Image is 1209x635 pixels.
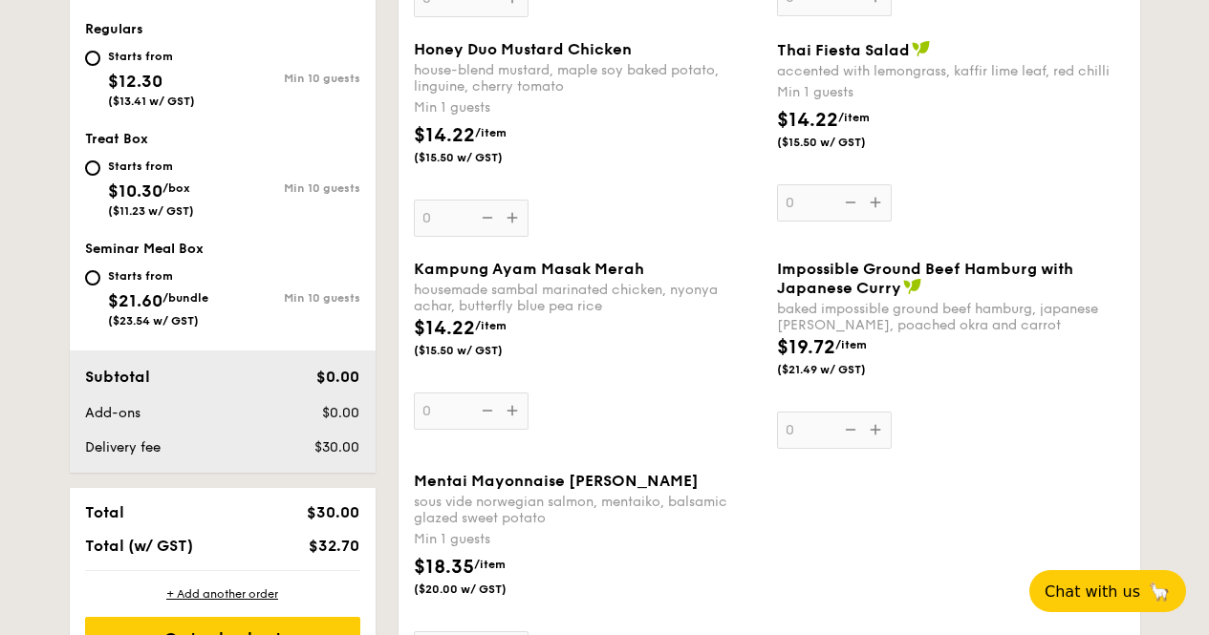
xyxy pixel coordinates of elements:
[85,537,193,555] span: Total (w/ GST)
[777,41,910,59] span: Thai Fiesta Salad
[108,159,194,174] div: Starts from
[85,21,143,37] span: Regulars
[85,586,360,602] div: + Add another order
[85,160,100,176] input: Starts from$10.30/box($11.23 w/ GST)Min 10 guests
[108,49,195,64] div: Starts from
[108,290,162,311] span: $21.60
[108,314,199,328] span: ($23.54 w/ GST)
[414,124,475,147] span: $14.22
[414,62,762,95] div: house-blend mustard, maple soy baked potato, linguine, cherry tomato
[316,368,359,386] span: $0.00
[414,494,762,526] div: sous vide norwegian salmon, mentaiko, balsamic glazed sweet potato
[162,181,190,195] span: /box
[108,204,194,218] span: ($11.23 w/ GST)
[777,336,835,359] span: $19.72
[85,241,204,257] span: Seminar Meal Box
[414,260,644,278] span: Kampung Ayam Masak Merah
[414,530,762,549] div: Min 1 guests
[414,40,632,58] span: Honey Duo Mustard Chicken
[108,180,162,201] span: $10.30
[108,268,208,284] div: Starts from
[414,282,762,314] div: housemade sambal marinated chicken, nyonya achar, butterfly blue pea rice
[777,63,1125,79] div: accented with lemongrass, kaffir lime leaf, red chilli
[223,181,360,195] div: Min 10 guests
[414,343,544,358] span: ($15.50 w/ GST)
[777,362,907,377] span: ($21.49 w/ GST)
[85,270,100,286] input: Starts from$21.60/bundle($23.54 w/ GST)Min 10 guests
[777,301,1125,333] div: baked impossible ground beef hamburg, japanese [PERSON_NAME], poached okra and carrot
[322,405,359,421] span: $0.00
[307,503,359,521] span: $30.00
[777,83,1125,102] div: Min 1 guests
[912,40,931,57] img: icon-vegan.f8ff3823.svg
[85,368,150,386] span: Subtotal
[777,109,838,132] span: $14.22
[475,319,507,332] span: /item
[314,439,359,455] span: $30.00
[108,71,162,92] span: $12.30
[85,405,140,421] span: Add-ons
[85,439,161,455] span: Delivery fee
[223,291,360,305] div: Min 10 guests
[1148,581,1171,603] span: 🦙
[414,150,544,165] span: ($15.50 w/ GST)
[223,72,360,85] div: Min 10 guests
[475,126,507,139] span: /item
[1029,570,1186,612] button: Chat with us🦙
[108,95,195,108] span: ($13.41 w/ GST)
[414,317,475,340] span: $14.22
[777,135,907,150] span: ($15.50 w/ GST)
[85,131,148,147] span: Treat Box
[777,260,1073,297] span: Impossible Ground Beef Hamburg with Japanese Curry
[903,278,922,295] img: icon-vegan.f8ff3823.svg
[85,503,124,521] span: Total
[474,558,506,571] span: /item
[414,556,474,579] span: $18.35
[414,582,544,597] span: ($20.00 w/ GST)
[838,111,870,124] span: /item
[1045,582,1140,601] span: Chat with us
[414,472,699,490] span: Mentai Mayonnaise [PERSON_NAME]
[85,51,100,66] input: Starts from$12.30($13.41 w/ GST)Min 10 guests
[835,338,867,351] span: /item
[414,98,762,117] div: Min 1 guests
[309,537,359,555] span: $32.70
[162,291,208,305] span: /bundle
